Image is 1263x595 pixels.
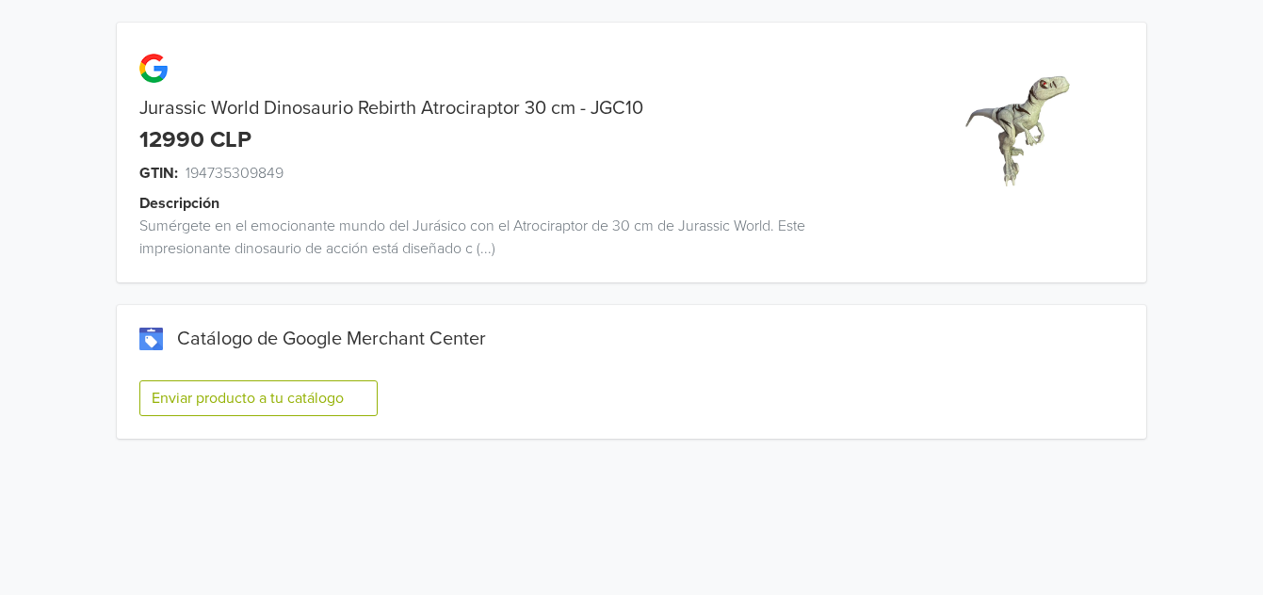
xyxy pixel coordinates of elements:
[139,328,1124,350] div: Catálogo de Google Merchant Center
[139,162,178,185] span: GTIN:
[139,380,378,416] button: Enviar producto a tu catálogo
[117,97,888,120] div: Jurassic World Dinosaurio Rebirth Atrociraptor 30 cm - JGC10
[117,215,888,260] div: Sumérgete en el emocionante mundo del Jurásico con el Atrociraptor de 30 cm de Jurassic World. Es...
[139,127,251,154] div: 12990 CLP
[186,162,283,185] span: 194735309849
[139,192,911,215] div: Descripción
[947,60,1089,202] img: product_image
